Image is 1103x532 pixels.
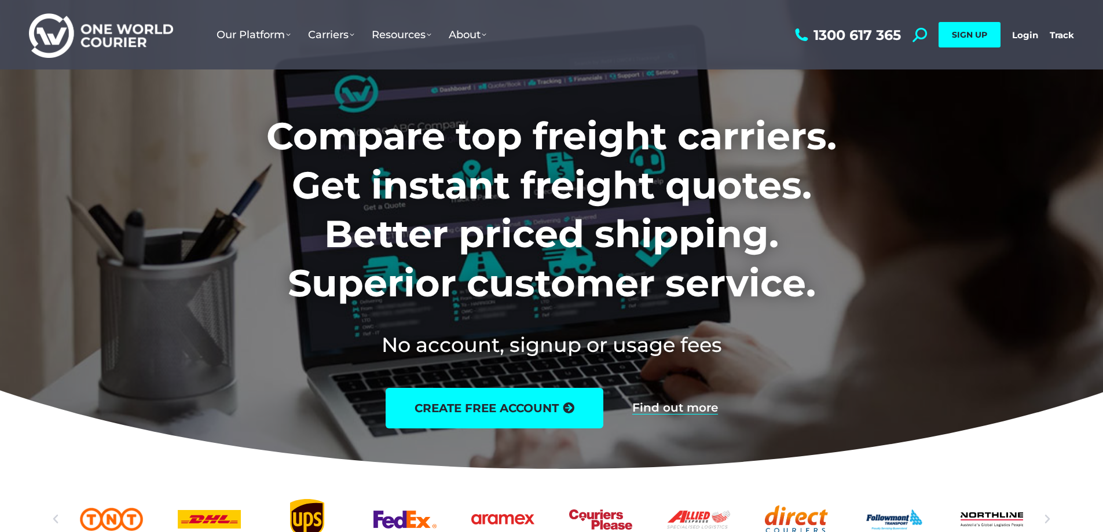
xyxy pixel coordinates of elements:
span: Resources [372,28,431,41]
span: About [449,28,486,41]
a: 1300 617 365 [792,28,901,42]
span: Our Platform [217,28,291,41]
span: Carriers [308,28,354,41]
a: Track [1050,30,1074,41]
a: Our Platform [208,17,299,53]
a: Find out more [632,402,718,414]
a: About [440,17,495,53]
a: create free account [386,388,603,428]
a: Carriers [299,17,363,53]
a: Login [1012,30,1038,41]
h2: No account, signup or usage fees [190,331,913,359]
a: Resources [363,17,440,53]
img: One World Courier [29,12,173,58]
a: SIGN UP [939,22,1001,47]
span: SIGN UP [952,30,987,40]
h1: Compare top freight carriers. Get instant freight quotes. Better priced shipping. Superior custom... [190,112,913,307]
